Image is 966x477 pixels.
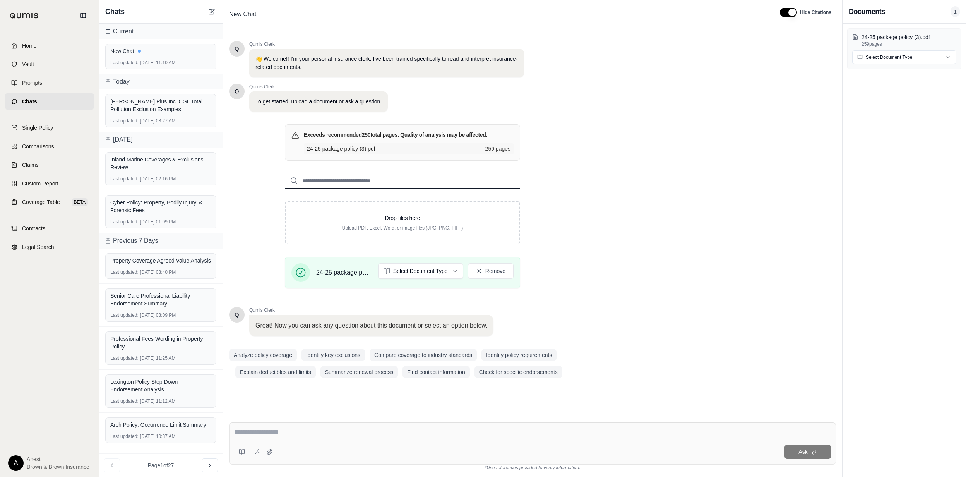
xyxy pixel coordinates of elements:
p: 24-25 package policy (3).pdf [862,33,956,41]
button: New Chat [207,7,216,16]
div: [DATE] 03:09 PM [110,312,211,318]
button: Check for specific endorsements [474,366,562,378]
div: Previous 7 Days [99,233,223,249]
a: Contracts [5,220,94,237]
button: 24-25 package policy (3).pdf259pages [852,33,956,47]
a: Home [5,37,94,54]
div: Property Coverage Agreed Value Analysis [110,257,211,264]
span: Chats [105,6,125,17]
a: Chats [5,93,94,110]
span: Chats [22,98,37,105]
button: Explain deductibles and limits [235,366,316,378]
span: Last updated: [110,219,139,225]
span: Home [22,42,36,50]
button: Ask [784,445,831,459]
span: Vault [22,60,34,68]
span: Brown & Brown Insurance [27,463,89,471]
div: A [8,455,24,471]
div: Professional Fees Wording in Property Policy [110,335,211,350]
p: 259 pages [862,41,956,47]
p: Drop files here [298,214,507,222]
span: 1 [951,6,960,17]
span: Ask [798,449,807,455]
span: Qumis Clerk [249,41,524,47]
div: [DATE] 11:10 AM [110,60,211,66]
a: Custom Report [5,175,94,192]
div: Today [99,74,223,89]
div: *Use references provided to verify information. [229,465,836,471]
span: Qumis Clerk [249,84,388,90]
span: Hide Citations [800,9,831,15]
div: Edit Title [226,8,771,21]
span: Last updated: [110,433,139,439]
h3: Documents [849,6,885,17]
span: Single Policy [22,124,53,132]
div: [PERSON_NAME] Plus Inc. CGL Total Pollution Exclusion Examples [110,98,211,113]
button: Identify policy requirements [481,349,557,361]
div: [DATE] [99,132,223,148]
span: Coverage Table [22,198,60,206]
div: Arch Policy: Occurrence Limit Summary [110,421,211,429]
span: Page 1 of 27 [148,462,174,469]
h3: Exceeds recommended 250 total pages. Quality of analysis may be affected. [304,131,487,139]
span: Hello [235,88,239,95]
div: [DATE] 03:40 PM [110,269,211,275]
p: Upload PDF, Excel, Word, or image files (JPG, PNG, TIFF) [298,225,507,231]
span: Qumis Clerk [249,307,493,313]
span: 259 pages [485,145,510,153]
button: Find contact information [402,366,469,378]
span: Contracts [22,225,45,232]
button: Summarize renewal process [320,366,398,378]
div: Cyber Policy: Property, Bodily Injury, & Forensic Fees [110,199,211,214]
span: Prompts [22,79,42,87]
div: [DATE] 01:09 PM [110,219,211,225]
div: [DATE] 11:25 AM [110,355,211,361]
div: Inland Marine Coverages & Exclusions Review [110,156,211,171]
span: 24-25 package policy (3).pdf [307,145,481,153]
span: Last updated: [110,269,139,275]
span: Last updated: [110,398,139,404]
span: Custom Report [22,180,58,187]
a: Vault [5,56,94,73]
span: Anesti [27,455,89,463]
a: Legal Search [5,238,94,256]
button: Compare coverage to industry standards [370,349,477,361]
a: Coverage TableBETA [5,194,94,211]
img: Qumis Logo [10,13,39,19]
span: Comparisons [22,142,54,150]
p: To get started, upload a document or ask a question. [255,98,382,106]
p: Great! Now you can ask any question about this document or select an option below. [255,321,487,330]
button: Identify key exclusions [301,349,365,361]
span: Hello [235,311,239,319]
div: Current [99,24,223,39]
a: Prompts [5,74,94,91]
div: Senior Care Professional Liability Endorsement Summary [110,292,211,307]
a: Claims [5,156,94,173]
button: Remove [468,263,514,279]
span: Legal Search [22,243,54,251]
button: Collapse sidebar [77,9,89,22]
span: Last updated: [110,60,139,66]
p: 👋 Welcome!! I'm your personal insurance clerk. I've been trained specifically to read and interpr... [255,55,518,71]
span: New Chat [226,8,259,21]
span: Claims [22,161,39,169]
span: Last updated: [110,355,139,361]
span: Last updated: [110,312,139,318]
span: Hello [235,45,239,53]
button: Analyze policy coverage [229,349,297,361]
div: New Chat [110,47,211,55]
span: 24-25 package policy (3).pdf [316,268,372,277]
a: Single Policy [5,119,94,136]
span: Last updated: [110,118,139,124]
span: Last updated: [110,176,139,182]
div: [DATE] 10:37 AM [110,433,211,439]
div: Lexington Policy Step Down Endorsement Analysis [110,378,211,393]
span: BETA [72,198,88,206]
div: [DATE] 02:16 PM [110,176,211,182]
div: [DATE] 11:12 AM [110,398,211,404]
a: Comparisons [5,138,94,155]
div: [DATE] 08:27 AM [110,118,211,124]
